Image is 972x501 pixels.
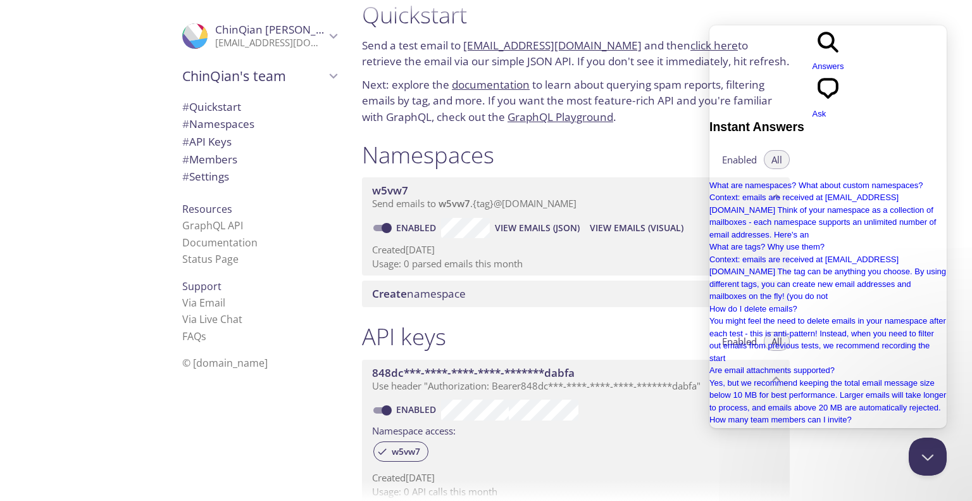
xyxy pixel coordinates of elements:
a: GraphQL Playground [508,110,613,124]
a: Enabled [394,403,441,415]
span: Resources [182,202,232,216]
div: Quickstart [172,98,347,116]
div: w5vw7 [373,441,428,462]
a: Documentation [182,236,258,250]
div: ChinQian's team [172,60,347,92]
h1: Quickstart [362,1,790,29]
a: [EMAIL_ADDRESS][DOMAIN_NAME] [463,38,642,53]
div: Namespaces [172,115,347,133]
span: Support [182,279,221,293]
a: Via Live Chat [182,312,242,326]
span: View Emails (Visual) [590,220,683,236]
span: namespace [372,286,466,301]
div: w5vw7 namespace [362,177,790,217]
button: View Emails (Visual) [585,218,688,238]
a: documentation [452,77,530,92]
a: FAQ [182,329,206,343]
p: Created [DATE] [372,471,780,485]
span: © [DOMAIN_NAME] [182,356,268,370]
div: ChinQian Ng [172,15,347,57]
label: Namespace access: [372,421,456,439]
a: click here [690,38,738,53]
p: [EMAIL_ADDRESS][DOMAIN_NAME] [215,37,325,49]
span: Namespaces [182,117,254,131]
span: Settings [182,169,229,184]
iframe: Help Scout Beacon - Live Chat, Contact Form, and Knowledge Base [709,25,947,428]
h1: API keys [362,322,446,351]
span: w5vw7 [439,197,470,210]
div: Members [172,151,347,168]
span: ChinQian's team [182,67,325,85]
div: Create namespace [362,281,790,307]
h1: Namespaces [362,141,494,169]
span: # [182,152,189,167]
span: w5vw7 [372,183,408,198]
p: Next: explore the to learn about querying spam reports, filtering emails by tag, and more. If you... [362,77,790,125]
button: View Emails (JSON) [490,218,585,238]
span: # [182,134,189,149]
a: Status Page [182,252,239,266]
a: Via Email [182,296,225,310]
span: View Emails (JSON) [495,220,580,236]
span: API Keys [182,134,232,149]
a: Enabled [394,222,441,234]
div: Team Settings [172,168,347,186]
p: Usage: 0 parsed emails this month [372,257,780,270]
span: Create [372,286,407,301]
div: API Keys [172,133,347,151]
iframe: Help Scout Beacon - Close [909,438,947,476]
span: Send emails to . {tag} @[DOMAIN_NAME] [372,197,576,210]
a: GraphQL API [182,219,243,232]
span: Members [182,152,237,167]
span: ChinQian [PERSON_NAME] [215,22,351,37]
span: # [182,117,189,131]
span: s [201,329,206,343]
span: Quickstart [182,99,241,114]
p: Send a test email to and then to retrieve the email via our simple JSON API. If you don't see it ... [362,37,790,70]
p: Created [DATE] [372,243,780,257]
span: w5vw7 [384,446,428,457]
span: # [182,169,189,184]
span: # [182,99,189,114]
